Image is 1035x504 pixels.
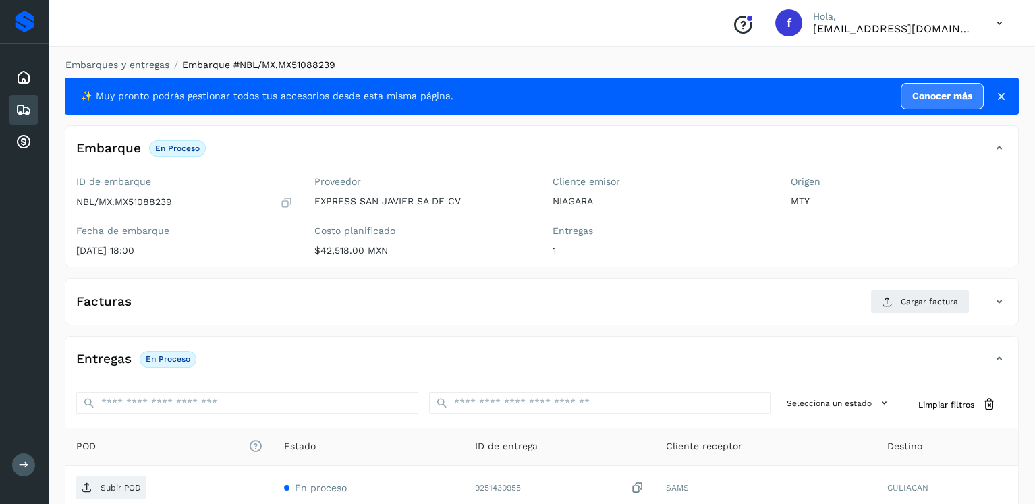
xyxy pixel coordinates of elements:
[907,392,1007,417] button: Limpiar filtros
[76,352,132,367] h4: Entregas
[76,225,293,237] label: Fecha de embarque
[9,63,38,92] div: Inicio
[155,144,200,153] p: En proceso
[665,439,742,453] span: Cliente receptor
[901,83,984,109] a: Conocer más
[65,289,1018,325] div: FacturasCargar factura
[9,128,38,157] div: Cuentas por cobrar
[65,59,169,70] a: Embarques y entregas
[76,141,141,157] h4: Embarque
[76,245,293,256] p: [DATE] 18:00
[295,482,347,493] span: En proceso
[475,481,644,495] div: 9251430955
[76,176,293,188] label: ID de embarque
[9,95,38,125] div: Embarques
[314,225,531,237] label: Costo planificado
[65,137,1018,171] div: EmbarqueEn proceso
[791,196,1007,207] p: MTY
[76,196,172,208] p: NBL/MX.MX51088239
[813,11,975,22] p: Hola,
[553,245,769,256] p: 1
[81,89,453,103] span: ✨ Muy pronto podrás gestionar todos tus accesorios desde esta misma página.
[918,399,974,411] span: Limpiar filtros
[887,439,922,453] span: Destino
[870,289,970,314] button: Cargar factura
[553,225,769,237] label: Entregas
[76,439,262,453] span: POD
[146,354,190,364] p: En proceso
[781,392,897,414] button: Selecciona un estado
[475,439,538,453] span: ID de entrega
[284,439,316,453] span: Estado
[76,294,132,310] h4: Facturas
[65,347,1018,381] div: EntregasEn proceso
[314,245,531,256] p: $42,518.00 MXN
[553,176,769,188] label: Cliente emisor
[314,176,531,188] label: Proveedor
[182,59,335,70] span: Embarque #NBL/MX.MX51088239
[76,476,146,499] button: Subir POD
[101,483,141,493] p: Subir POD
[901,296,958,308] span: Cargar factura
[813,22,975,35] p: facturacion@expresssanjavier.com
[553,196,769,207] p: NIAGARA
[65,58,1019,72] nav: breadcrumb
[791,176,1007,188] label: Origen
[314,196,531,207] p: EXPRESS SAN JAVIER SA DE CV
